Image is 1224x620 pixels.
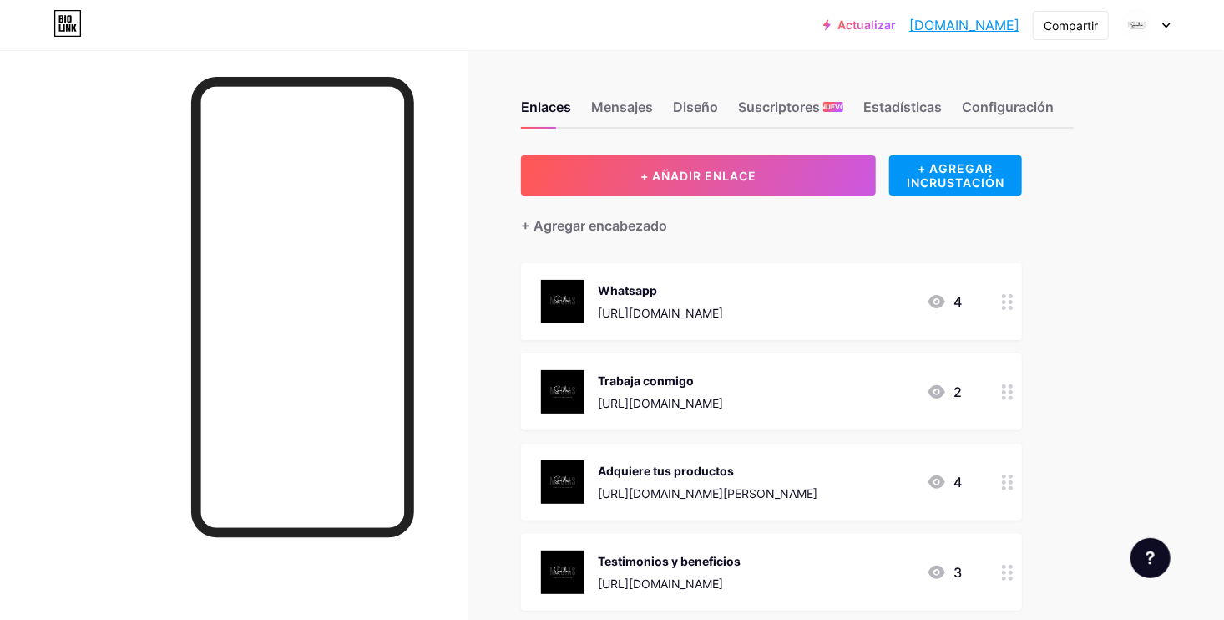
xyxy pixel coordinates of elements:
[673,97,718,127] div: Diseño
[953,382,962,402] font: 2
[953,292,962,312] font: 4
[598,462,817,480] div: Adquiere tus productos
[541,280,584,323] img: Whatsapp
[521,97,571,127] div: Enlaces
[640,169,756,183] span: + AÑADIR ENLACE
[837,18,896,32] font: Actualizar
[738,97,820,117] font: Suscriptores
[598,372,723,389] div: Trabaja conmigo
[598,394,723,412] div: [URL][DOMAIN_NAME]
[541,551,584,594] img: Testimonios y beneficios
[598,304,723,322] div: [URL][DOMAIN_NAME]
[541,370,584,414] img: Trabaja conmigo
[1044,17,1098,34] div: Compartir
[521,155,876,196] button: + AÑADIR ENLACE
[541,460,584,504] img: Adquiere tus productos
[598,575,741,592] div: [URL][DOMAIN_NAME]
[598,485,817,502] div: [URL][DOMAIN_NAME][PERSON_NAME]
[1121,9,1153,41] img: smbusiness
[591,97,653,127] div: Mensajes
[889,155,1022,196] div: + AGREGAR INCRUSTACIÓN
[598,552,741,570] div: Testimonios y beneficios
[521,216,667,236] div: + Agregar encabezado
[962,97,1054,127] div: Configuración
[953,472,962,492] font: 4
[863,97,942,127] div: Estadísticas
[953,562,962,582] font: 3
[598,282,723,299] div: Whatsapp
[909,15,1019,35] a: [DOMAIN_NAME]
[822,102,846,112] span: NUEVO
